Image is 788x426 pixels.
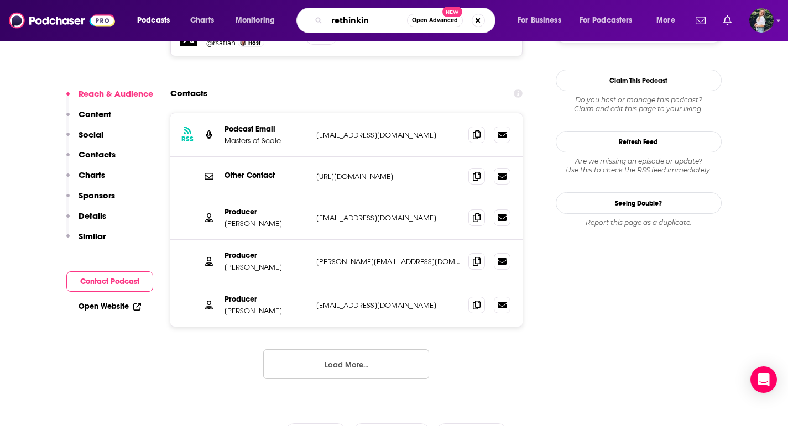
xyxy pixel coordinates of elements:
button: Contacts [66,149,116,170]
button: Sponsors [66,190,115,211]
p: [EMAIL_ADDRESS][DOMAIN_NAME] [316,213,460,223]
h2: Contacts [170,83,207,104]
p: [EMAIL_ADDRESS][DOMAIN_NAME] [316,130,460,140]
div: Report this page as a duplicate. [556,218,722,227]
div: Open Intercom Messenger [750,366,777,393]
p: Producer [225,251,307,260]
p: Podcast Email [225,124,307,134]
span: Charts [190,13,214,28]
p: [PERSON_NAME] [225,219,307,228]
img: User Profile [749,8,774,33]
button: open menu [649,12,689,29]
button: Load More... [263,349,429,379]
div: Are we missing an episode or update? Use this to check the RSS feed immediately. [556,157,722,175]
span: Podcasts [137,13,170,28]
a: Seeing Double? [556,192,722,214]
p: [URL][DOMAIN_NAME] [316,172,460,181]
span: Logged in as ginny24232 [749,8,774,33]
span: More [656,13,675,28]
span: Open Advanced [412,18,458,23]
button: open menu [129,12,184,29]
span: New [442,7,462,17]
a: @rsafian [206,39,236,47]
p: [PERSON_NAME] [225,306,307,315]
img: Podchaser - Follow, Share and Rate Podcasts [9,10,115,31]
p: Contacts [79,149,116,160]
p: Social [79,129,103,140]
p: [EMAIL_ADDRESS][DOMAIN_NAME] [316,301,460,310]
p: Masters of Scale [225,136,307,145]
a: Charts [183,12,221,29]
p: Similar [79,231,106,241]
span: Host [248,39,260,46]
button: open menu [510,12,575,29]
span: Monitoring [236,13,275,28]
a: Open Website [79,302,141,311]
button: Contact Podcast [66,271,153,292]
p: Sponsors [79,190,115,201]
div: Claim and edit this page to your liking. [556,96,722,113]
button: Open AdvancedNew [407,14,463,27]
p: Reach & Audience [79,88,153,99]
a: Show notifications dropdown [691,11,710,30]
p: Content [79,109,111,119]
p: Producer [225,294,307,304]
button: Refresh Feed [556,131,722,152]
img: Bob Safian [240,40,246,46]
span: For Podcasters [580,13,633,28]
div: Search podcasts, credits, & more... [307,8,506,33]
button: Details [66,211,106,231]
button: Show profile menu [749,8,774,33]
button: Charts [66,170,105,190]
p: [PERSON_NAME][EMAIL_ADDRESS][DOMAIN_NAME] [316,257,460,266]
button: Social [66,129,103,150]
button: Reach & Audience [66,88,153,109]
p: Charts [79,170,105,180]
button: Content [66,109,111,129]
button: Similar [66,231,106,251]
button: Claim This Podcast [556,70,722,91]
p: Producer [225,207,307,217]
h3: RSS [181,135,194,144]
span: For Business [518,13,561,28]
input: Search podcasts, credits, & more... [327,12,407,29]
button: open menu [228,12,289,29]
p: [PERSON_NAME] [225,262,307,272]
a: Show notifications dropdown [719,11,736,30]
p: Other Contact [225,171,307,180]
p: Details [79,211,106,221]
span: Do you host or manage this podcast? [556,96,722,104]
button: open menu [572,12,649,29]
